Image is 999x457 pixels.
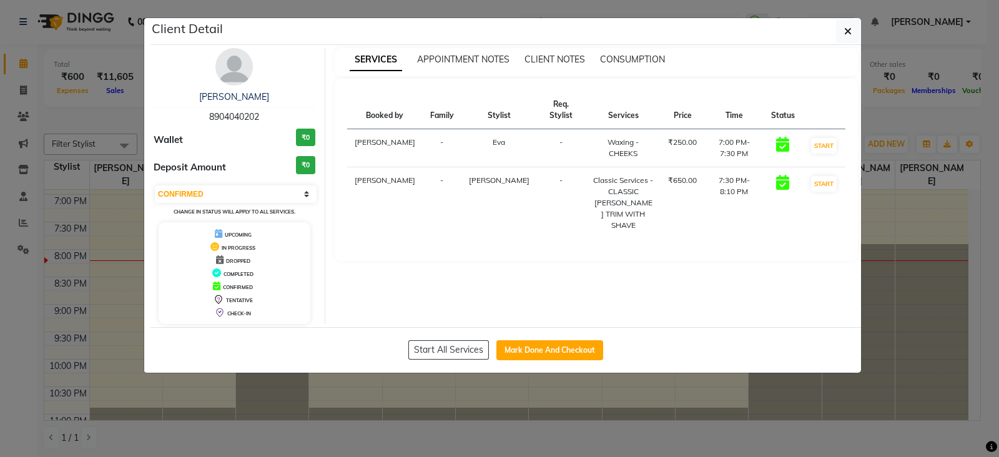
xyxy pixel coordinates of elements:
[764,91,802,129] th: Status
[215,48,253,86] img: avatar
[469,175,529,185] span: [PERSON_NAME]
[347,167,423,239] td: [PERSON_NAME]
[600,54,665,65] span: CONSUMPTION
[593,137,653,159] div: Waxing - CHEEKS
[661,91,704,129] th: Price
[296,156,315,174] h3: ₹0
[586,91,661,129] th: Services
[537,129,586,167] td: -
[347,129,423,167] td: [PERSON_NAME]
[226,297,253,303] span: TENTATIVE
[174,209,295,215] small: Change in status will apply to all services.
[811,138,837,154] button: START
[224,271,253,277] span: COMPLETED
[209,111,259,122] span: 8904040202
[152,19,223,38] h5: Client Detail
[423,167,461,239] td: -
[423,91,461,129] th: Family
[493,137,505,147] span: Eva
[668,137,697,148] div: ₹250.00
[704,167,764,239] td: 7:30 PM-8:10 PM
[408,340,489,360] button: Start All Services
[537,167,586,239] td: -
[199,91,269,102] a: [PERSON_NAME]
[423,129,461,167] td: -
[811,176,837,192] button: START
[223,284,253,290] span: CONFIRMED
[350,49,402,71] span: SERVICES
[347,91,423,129] th: Booked by
[417,54,509,65] span: APPOINTMENT NOTES
[154,160,226,175] span: Deposit Amount
[227,310,251,317] span: CHECK-IN
[524,54,585,65] span: CLIENT NOTES
[154,133,183,147] span: Wallet
[668,175,697,186] div: ₹650.00
[704,129,764,167] td: 7:00 PM-7:30 PM
[593,175,653,231] div: Classic Services - CLASSIC [PERSON_NAME] TRIM WITH SHAVE
[461,91,537,129] th: Stylist
[496,340,603,360] button: Mark Done And Checkout
[222,245,255,251] span: IN PROGRESS
[704,91,764,129] th: Time
[226,258,250,264] span: DROPPED
[296,129,315,147] h3: ₹0
[225,232,252,238] span: UPCOMING
[537,91,586,129] th: Req. Stylist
